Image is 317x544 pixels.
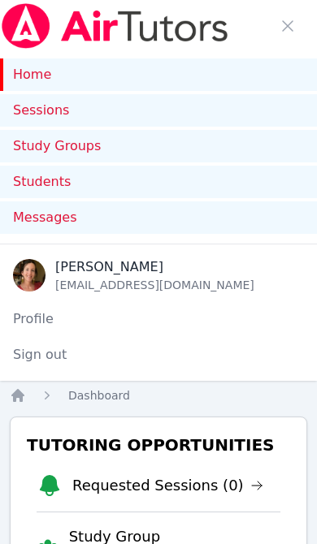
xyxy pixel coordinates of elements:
div: [EMAIL_ADDRESS][DOMAIN_NAME] [55,277,254,293]
a: Dashboard [68,387,130,404]
h3: Tutoring Opportunities [24,430,293,460]
nav: Breadcrumb [10,387,307,404]
div: [PERSON_NAME] [55,257,254,277]
span: Messages [13,208,76,227]
span: Dashboard [68,389,130,402]
a: Requested Sessions (0) [72,474,263,497]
